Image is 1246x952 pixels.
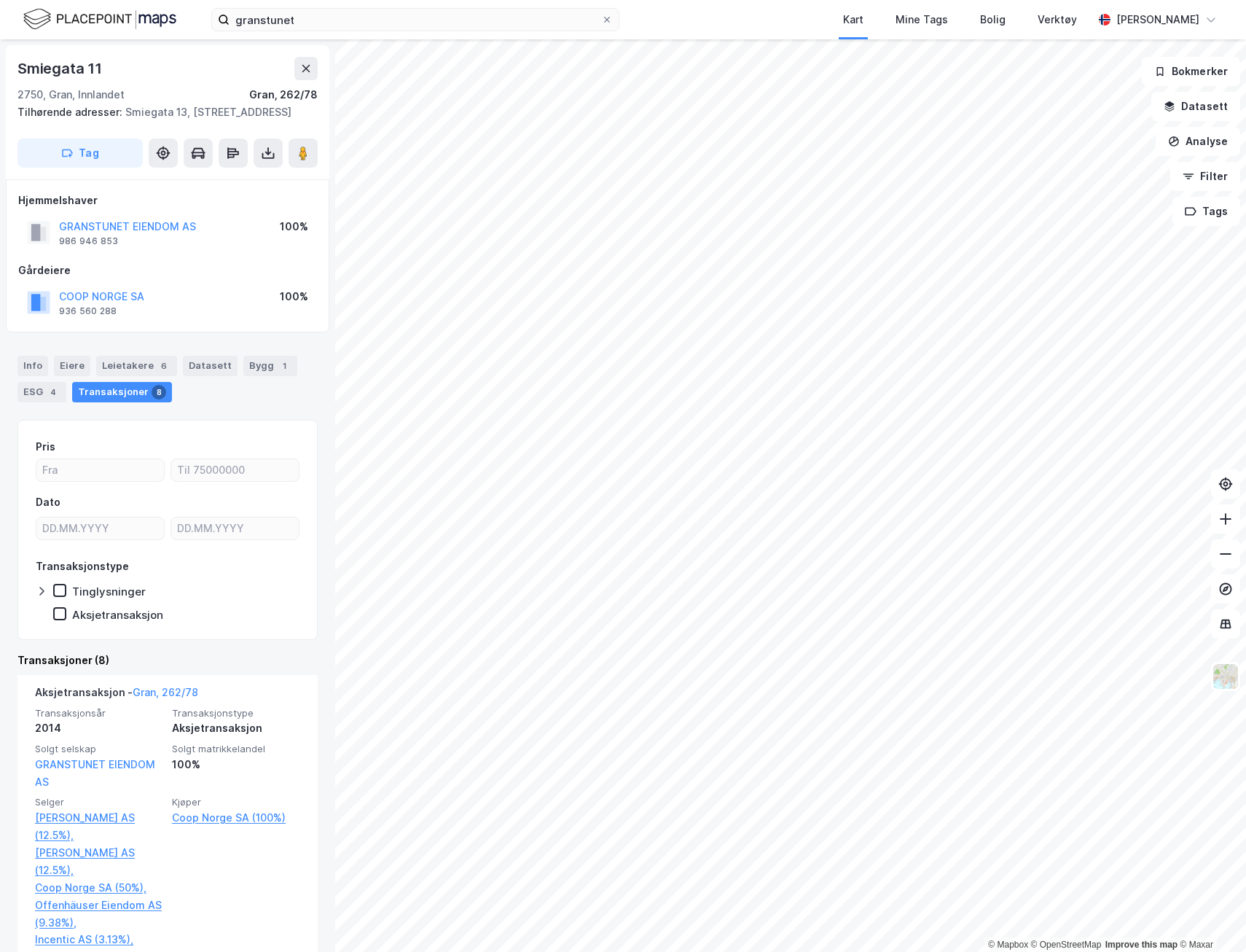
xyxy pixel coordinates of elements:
[36,438,55,456] div: Pris
[230,9,601,31] input: Søk på adresse, matrikkel, gårdeiere, leietakere eller personer
[277,359,291,373] div: 1
[23,7,176,32] img: logo.f888ab2527a4732fd821a326f86c7f29.svg
[17,57,105,80] div: Smiegata 11
[133,686,198,698] a: Gran, 262/78
[17,86,125,104] div: 2750, Gran, Innlandet
[1105,940,1178,950] a: Improve this map
[1173,882,1246,952] iframe: Chat Widget
[1156,127,1240,156] button: Analyse
[1142,57,1240,86] button: Bokmerker
[72,608,163,622] div: Aksjetransaksjon
[1151,92,1240,121] button: Datasett
[36,558,129,575] div: Transaksjonstype
[980,11,1006,28] div: Bolig
[35,684,198,707] div: Aksjetransaksjon -
[17,138,143,168] button: Tag
[172,707,300,719] span: Transaksjonstype
[35,897,163,932] a: Offenhäuser Eiendom AS (9.38%),
[36,459,164,481] input: Fra
[35,879,163,897] a: Coop Norge SA (50%),
[46,385,60,399] div: 4
[59,235,118,247] div: 986 946 853
[18,262,317,279] div: Gårdeiere
[18,192,317,209] div: Hjemmelshaver
[1116,11,1199,28] div: [PERSON_NAME]
[17,382,66,402] div: ESG
[171,459,299,481] input: Til 75000000
[172,743,300,755] span: Solgt matrikkelandel
[35,719,163,737] div: 2014
[36,493,60,511] div: Dato
[1031,940,1102,950] a: OpenStreetMap
[17,652,318,669] div: Transaksjoner (8)
[172,756,300,773] div: 100%
[35,707,163,719] span: Transaksjonsår
[1170,162,1240,191] button: Filter
[183,356,238,376] div: Datasett
[36,518,164,539] input: DD.MM.YYYY
[1038,11,1077,28] div: Verktøy
[988,940,1028,950] a: Mapbox
[152,385,166,399] div: 8
[35,758,155,788] a: GRANSTUNET EIENDOM AS
[1212,663,1239,690] img: Z
[280,218,308,235] div: 100%
[35,844,163,879] a: [PERSON_NAME] AS (12.5%),
[35,809,163,844] a: [PERSON_NAME] AS (12.5%),
[17,106,125,118] span: Tilhørende adresser:
[843,11,863,28] div: Kart
[72,382,172,402] div: Transaksjoner
[243,356,297,376] div: Bygg
[157,359,171,373] div: 6
[35,796,163,808] span: Selger
[35,743,163,755] span: Solgt selskap
[896,11,948,28] div: Mine Tags
[172,796,300,808] span: Kjøper
[72,585,146,598] div: Tinglysninger
[35,931,163,948] a: Incentic AS (3.13%),
[172,719,300,737] div: Aksjetransaksjon
[96,356,177,376] div: Leietakere
[59,305,117,317] div: 936 560 288
[17,104,306,121] div: Smiegata 13, [STREET_ADDRESS]
[280,288,308,305] div: 100%
[249,86,318,104] div: Gran, 262/78
[171,518,299,539] input: DD.MM.YYYY
[172,809,300,827] a: Coop Norge SA (100%)
[1173,882,1246,952] div: Kontrollprogram for chat
[1172,197,1240,226] button: Tags
[17,356,48,376] div: Info
[54,356,90,376] div: Eiere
